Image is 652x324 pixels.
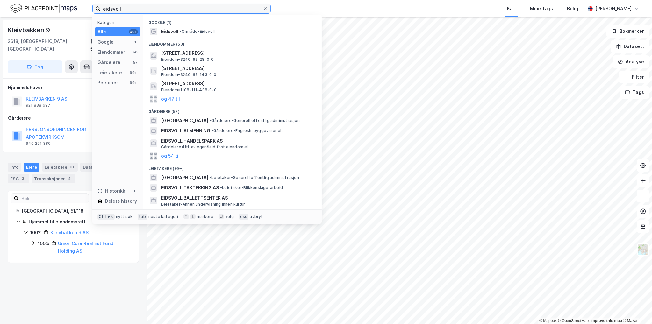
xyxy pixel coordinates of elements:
[30,229,42,236] div: 100%
[38,240,49,247] div: 100%
[250,214,263,219] div: avbryt
[143,104,322,116] div: Gårdeiere (57)
[20,175,26,182] div: 3
[606,25,649,38] button: Bokmerker
[620,86,649,99] button: Tags
[539,319,557,323] a: Mapbox
[90,38,139,53] div: [GEOGRAPHIC_DATA], 51/118
[8,60,62,73] button: Tag
[97,59,120,66] div: Gårdeiere
[66,175,73,182] div: 4
[8,38,90,53] div: 2618, [GEOGRAPHIC_DATA], [GEOGRAPHIC_DATA]
[611,40,649,53] button: Datasett
[143,161,322,173] div: Leietakere (99+)
[8,174,29,183] div: ESG
[50,230,89,235] a: Kleivbakken 9 AS
[210,118,300,123] span: Gårdeiere • Generell offentlig administrasjon
[138,214,147,220] div: tab
[161,202,245,207] span: Leietaker • Annen undervisning innen kultur
[143,15,322,26] div: Google (1)
[97,48,125,56] div: Eiendommer
[161,28,178,35] span: Eidsvoll
[22,207,131,215] div: [GEOGRAPHIC_DATA], 51/118
[161,72,217,77] span: Eiendom • 3240-63-143-0-0
[211,128,213,133] span: •
[619,71,649,83] button: Filter
[148,214,178,219] div: neste kategori
[211,128,283,133] span: Gårdeiere • Engrosh. byggevarer el.
[161,80,314,88] span: [STREET_ADDRESS]
[8,163,21,172] div: Info
[161,184,219,192] span: EIDSVOLL TAKTEKKING AS
[26,103,50,108] div: 921 838 697
[58,241,113,254] a: Union Core Real Est Fund Holding AS
[507,5,516,12] div: Kart
[637,243,649,256] img: Z
[133,39,138,45] div: 1
[143,37,322,48] div: Eiendommer (50)
[133,60,138,65] div: 57
[180,29,182,34] span: •
[161,152,180,160] button: og 54 til
[100,4,263,13] input: Søk på adresse, matrikkel, gårdeiere, leietakere eller personer
[220,185,283,190] span: Leietaker • Blikkenslagerarbeid
[210,175,211,180] span: •
[80,163,112,172] div: Datasett
[97,38,114,46] div: Google
[530,5,553,12] div: Mine Tags
[8,84,139,91] div: Hjemmelshaver
[161,137,314,145] span: EIDSVOLL HANDELSPARK AS
[19,194,89,203] input: Søk
[595,5,632,12] div: [PERSON_NAME]
[161,95,180,103] button: og 47 til
[68,164,75,170] div: 10
[97,187,125,195] div: Historikk
[32,174,75,183] div: Transaksjoner
[97,20,140,25] div: Kategori
[97,69,122,76] div: Leietakere
[97,214,115,220] div: Ctrl + k
[161,127,210,135] span: EIDSVOLL ALMENNING
[161,117,208,124] span: [GEOGRAPHIC_DATA]
[8,114,139,122] div: Gårdeiere
[133,50,138,55] div: 50
[613,55,649,68] button: Analyse
[10,3,77,14] img: logo.f888ab2527a4732fd821a326f86c7f29.svg
[42,163,78,172] div: Leietakere
[620,293,652,324] iframe: Chat Widget
[129,70,138,75] div: 99+
[239,214,249,220] div: esc
[161,174,208,181] span: [GEOGRAPHIC_DATA]
[26,141,51,146] div: 940 291 380
[197,214,213,219] div: markere
[161,49,314,57] span: [STREET_ADDRESS]
[161,57,214,62] span: Eiendom • 3240-63-28-0-0
[129,29,138,34] div: 99+
[220,185,222,190] span: •
[567,5,578,12] div: Bolig
[8,25,51,35] div: Kleivbakken 9
[161,88,217,93] span: Eiendom • 1108-111-408-0-0
[558,319,589,323] a: OpenStreetMap
[161,144,249,150] span: Gårdeiere • Utl. av egen/leid fast eiendom el.
[210,175,299,180] span: Leietaker • Generell offentlig administrasjon
[116,214,133,219] div: nytt søk
[591,319,622,323] a: Improve this map
[105,197,137,205] div: Delete history
[29,218,131,226] div: Hjemmel til eiendomsrett
[129,80,138,85] div: 99+
[161,65,314,72] span: [STREET_ADDRESS]
[133,188,138,194] div: 0
[24,163,39,172] div: Eiere
[97,79,118,87] div: Personer
[97,28,106,36] div: Alle
[225,214,234,219] div: velg
[210,118,211,123] span: •
[180,29,215,34] span: Område • Eidsvoll
[161,194,314,202] span: EIDSVOLL BALLETTSENTER AS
